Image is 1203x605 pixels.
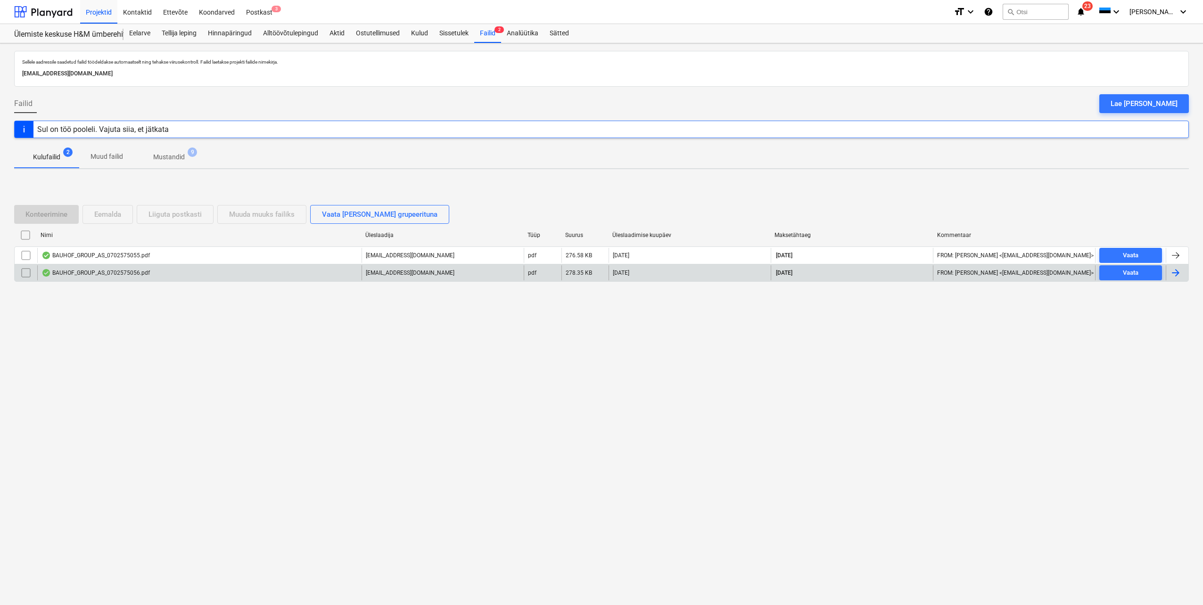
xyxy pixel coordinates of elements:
span: 23 [1082,1,1093,11]
div: Üleslaadija [365,232,520,238]
button: Otsi [1003,4,1069,20]
a: Ostutellimused [350,24,405,43]
div: Sul on töö pooleli. Vajuta siia, et jätkata [37,125,169,134]
i: Abikeskus [984,6,993,17]
div: BAUHOF_GROUP_AS_0702575055.pdf [41,252,150,259]
span: 9 [188,147,197,157]
div: Andmed failist loetud [41,269,51,277]
div: [DATE] [613,270,629,276]
a: Sätted [544,24,575,43]
div: 276.58 KB [566,252,592,259]
div: 278.35 KB [566,270,592,276]
div: Andmed failist loetud [41,252,51,259]
p: Mustandid [153,152,185,162]
div: Kommentaar [937,232,1092,238]
p: Muud failid [91,152,123,162]
p: [EMAIL_ADDRESS][DOMAIN_NAME] [366,269,454,277]
a: Alltöövõtulepingud [257,24,324,43]
span: 2 [63,147,73,157]
button: Lae [PERSON_NAME] [1099,94,1189,113]
a: Aktid [324,24,350,43]
a: Analüütika [501,24,544,43]
span: Failid [14,98,33,109]
button: Vaata [PERSON_NAME] grupeerituna [310,205,449,224]
div: Tüüp [527,232,558,238]
a: Sissetulek [434,24,474,43]
div: Ülemiste keskuse H&M ümberehitustööd [HMÜLEMISTE] [14,30,112,40]
div: Vaata [1123,250,1138,261]
i: keyboard_arrow_down [1178,6,1189,17]
a: Kulud [405,24,434,43]
div: Nimi [41,232,358,238]
i: format_size [954,6,965,17]
div: Üleslaadimise kuupäev [612,232,767,238]
a: Hinnapäringud [202,24,257,43]
a: Failid2 [474,24,501,43]
div: Vaata [PERSON_NAME] grupeerituna [322,208,437,221]
div: Lae [PERSON_NAME] [1111,98,1178,110]
a: Tellija leping [156,24,202,43]
div: [DATE] [613,252,629,259]
p: [EMAIL_ADDRESS][DOMAIN_NAME] [366,252,454,260]
i: keyboard_arrow_down [965,6,976,17]
div: pdf [528,252,536,259]
p: [EMAIL_ADDRESS][DOMAIN_NAME] [22,69,1181,79]
div: Failid [474,24,501,43]
span: 3 [272,6,281,12]
i: notifications [1076,6,1086,17]
p: Kulufailid [33,152,60,162]
div: Maksetähtaeg [775,232,929,238]
span: search [1007,8,1014,16]
i: keyboard_arrow_down [1111,6,1122,17]
span: [DATE] [775,269,793,277]
div: pdf [528,270,536,276]
div: Suurus [565,232,605,238]
div: Vaata [1123,268,1138,278]
span: 2 [494,26,504,33]
p: Sellele aadressile saadetud failid töödeldakse automaatselt ning tehakse viirusekontroll. Failid ... [22,59,1181,65]
div: BAUHOF_GROUP_AS_0702575056.pdf [41,269,150,277]
button: Vaata [1099,248,1162,263]
span: [DATE] [775,252,793,260]
button: Vaata [1099,265,1162,280]
a: Eelarve [124,24,156,43]
span: [PERSON_NAME] [1129,8,1177,16]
